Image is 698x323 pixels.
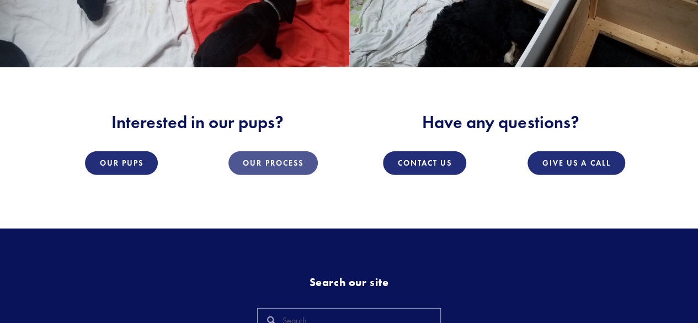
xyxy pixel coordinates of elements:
strong: Search our site [309,276,388,289]
a: Contact Us [383,151,466,175]
a: Our Process [228,151,318,175]
h2: Interested in our pups? [55,112,340,133]
a: Give Us a Call [528,151,625,175]
a: Our Pups [85,151,158,175]
h2: Have any questions? [359,112,643,133]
